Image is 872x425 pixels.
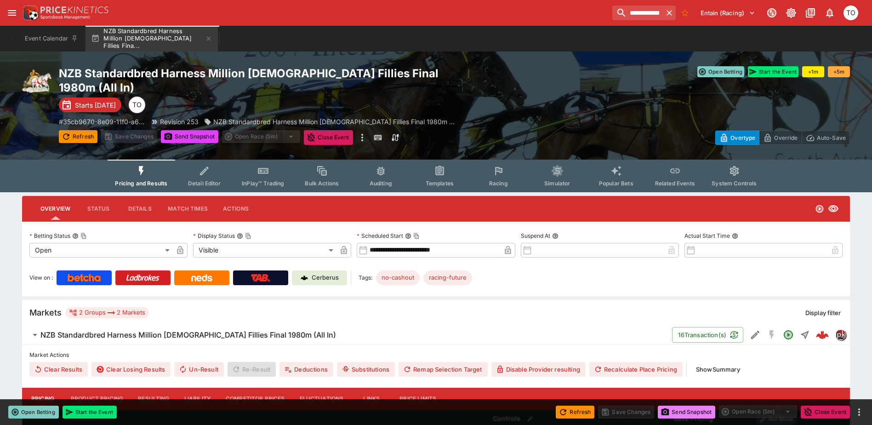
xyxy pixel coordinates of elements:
button: Status [78,198,119,220]
img: Ladbrokes [126,274,160,281]
button: Refresh [59,130,97,143]
img: PriceKinetics Logo [20,4,39,22]
div: NZB Standardbred Harness Million 2yo Fillies Final 1980m (All In) [204,117,455,126]
button: Scheduled StartCopy To Clipboard [405,233,411,239]
span: InPlay™ Trading [242,180,284,187]
div: 2 Groups 2 Markets [69,307,145,318]
label: View on : [29,270,53,285]
p: Starts [DATE] [75,100,116,110]
div: Event type filters [108,160,764,192]
span: Simulator [544,180,570,187]
p: Suspend At [521,232,550,240]
img: logo-cerberus--red.svg [816,328,829,341]
img: Sportsbook Management [40,15,90,19]
button: Product Pricing [63,388,131,410]
p: Display Status [193,232,235,240]
button: ShowSummary [690,362,746,377]
button: Connected to PK [764,5,780,21]
p: Actual Start Time [684,232,730,240]
p: Betting Status [29,232,70,240]
button: Override [759,131,802,145]
button: Straight [797,327,813,343]
button: +1m [802,66,824,77]
div: Betting Target: cerberus [376,270,420,285]
button: Remap Selection Target [399,362,488,377]
button: +5m [828,66,850,77]
a: 4eaf537c-1a6b-4665-b91e-1a2e76806fcc [813,326,832,344]
p: Scheduled Start [357,232,403,240]
p: Override [774,133,798,143]
button: Select Tenant [695,6,761,20]
button: NZB Standardbred Harness Million [DEMOGRAPHIC_DATA] Fillies Final 1980m (All In) [22,326,672,344]
button: Overview [33,198,78,220]
span: Related Events [655,180,695,187]
button: Links [351,388,392,410]
h6: NZB Standardbred Harness Million [DEMOGRAPHIC_DATA] Fillies Final 1980m (All In) [40,330,336,340]
button: Actual Start Time [732,233,738,239]
div: Thomas OConnor [129,97,145,113]
svg: Visible [828,203,839,214]
button: Thomas OConnor [841,3,861,23]
span: Templates [426,180,454,187]
button: Copy To Clipboard [413,233,420,239]
div: split button [222,130,300,143]
button: 16Transaction(s) [672,327,743,343]
img: Betcha [68,274,101,281]
button: Match Times [160,198,215,220]
img: Cerberus [301,274,308,281]
div: 4eaf537c-1a6b-4665-b91e-1a2e76806fcc [816,328,829,341]
button: more [357,130,368,145]
p: Overtype [730,133,755,143]
button: SGM Disabled [764,327,780,343]
div: Open [29,243,173,258]
button: Copy To Clipboard [80,233,87,239]
button: Clear Losing Results [91,362,171,377]
h2: Copy To Clipboard [59,66,455,95]
button: Open Betting [697,66,744,77]
button: Notifications [821,5,838,21]
img: pricekinetics [836,330,846,340]
button: Fluctuations [292,388,351,410]
button: Price Limits [392,388,444,410]
button: Recalculate Place Pricing [589,362,683,377]
span: Detail Editor [188,180,221,187]
button: Copy To Clipboard [245,233,251,239]
button: Details [119,198,160,220]
button: Toggle light/dark mode [783,5,799,21]
button: Betting StatusCopy To Clipboard [72,233,79,239]
button: Clear Results [29,362,88,377]
img: TabNZ [251,274,270,281]
span: Auditing [370,180,392,187]
img: PriceKinetics [40,6,108,13]
button: Start the Event [63,406,117,419]
button: NZB Standardbred Harness Million [DEMOGRAPHIC_DATA] Fillies Fina... [85,26,218,52]
button: Refresh [556,406,594,419]
button: Event Calendar [19,26,84,52]
div: split button [719,405,797,418]
span: Re-Result [228,362,276,377]
p: Auto-Save [817,133,846,143]
label: Tags: [359,270,372,285]
button: Close Event [304,130,353,145]
button: Close Event [801,406,850,419]
button: Documentation [802,5,819,21]
button: more [854,407,865,418]
span: Bulk Actions [305,180,339,187]
button: open drawer [4,5,20,21]
button: Disable Provider resulting [491,362,586,377]
button: Actions [215,198,256,220]
span: System Controls [712,180,757,187]
button: Un-Result [174,362,223,377]
p: Copy To Clipboard [59,117,145,126]
p: Revision 253 [160,117,199,126]
button: Send Snapshot [161,130,218,143]
div: Betting Target: cerberus [423,270,472,285]
span: no-cashout [376,273,420,282]
button: Competitor Prices [218,388,292,410]
button: Substitutions [337,362,395,377]
p: Cerberus [312,273,339,282]
span: Racing [489,180,508,187]
a: Cerberus [292,270,347,285]
div: Thomas OConnor [844,6,858,20]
